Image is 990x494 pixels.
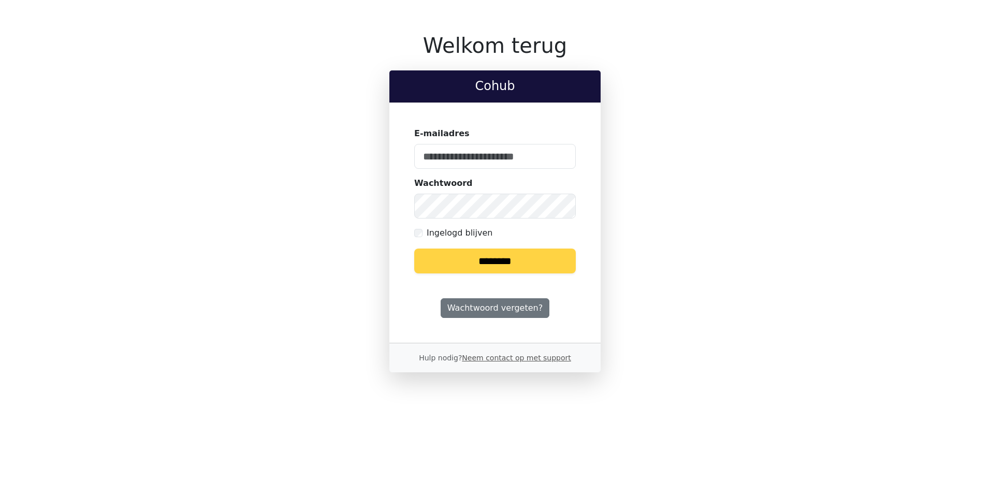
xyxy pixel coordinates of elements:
[414,177,473,190] label: Wachtwoord
[427,227,492,239] label: Ingelogd blijven
[441,298,549,318] a: Wachtwoord vergeten?
[398,79,592,94] h2: Cohub
[462,354,571,362] a: Neem contact op met support
[389,33,601,58] h1: Welkom terug
[419,354,571,362] small: Hulp nodig?
[414,127,470,140] label: E-mailadres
